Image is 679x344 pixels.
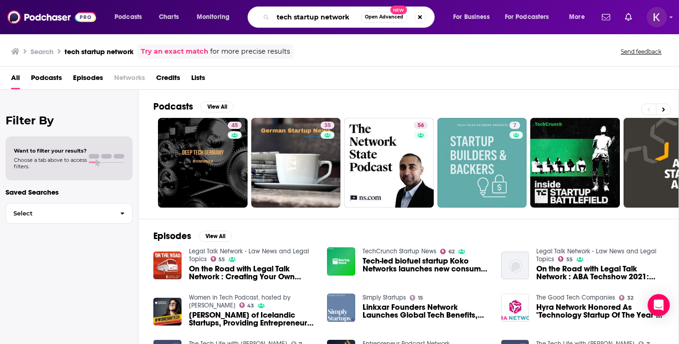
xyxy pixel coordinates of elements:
span: for more precise results [210,46,290,57]
button: Select [6,203,133,224]
button: View All [199,231,232,242]
a: EpisodesView All [153,230,232,242]
a: Linkxar Founders Network Launches Global Tech Benefits, Former Mastercard Exec Invests in Argenti... [363,303,490,319]
a: 7 [509,122,520,129]
span: Monitoring [197,11,230,24]
a: Episodes [73,70,103,89]
h3: Search [30,47,54,56]
span: Networks [114,70,145,89]
button: open menu [563,10,596,25]
h2: Podcasts [153,101,193,112]
span: Choose a tab above to access filters. [14,157,87,170]
a: 7 [437,118,527,208]
span: Select [6,210,113,216]
a: 15 [410,295,423,301]
a: TechCrunch Startup News [363,247,436,255]
a: Credits [156,70,180,89]
a: The Good Tech Companies [536,294,615,301]
span: 7 [513,121,516,130]
a: 45 [228,122,242,129]
a: 56 [344,118,434,208]
span: 55 [218,258,225,262]
a: Lists [191,70,205,89]
span: Logged in as kwignall [647,7,667,27]
button: Show profile menu [647,7,667,27]
button: Send feedback [618,48,664,55]
span: 55 [566,258,573,262]
h3: tech startup network [65,47,133,56]
a: Show notifications dropdown [598,9,614,25]
span: For Podcasters [505,11,549,24]
a: All [11,70,20,89]
a: Legal Talk Network - Law News and Legal Topics [189,247,309,263]
h2: Filter By [6,114,133,127]
div: Open Intercom Messenger [648,294,670,316]
a: 35 [251,118,341,208]
img: On the Road with Legal Talk Network : Creating Your Own Legal Tech Startup [153,252,182,280]
button: Open AdvancedNew [361,12,407,23]
span: 62 [449,250,455,254]
a: Try an exact match [141,46,208,57]
span: Charts [159,11,179,24]
button: open menu [499,10,563,25]
a: 43 [239,302,255,308]
img: On the Road with Legal Talk Network : ABA Techshow 2021: Startup Alley Winner [501,252,529,280]
a: PodcastsView All [153,101,234,112]
span: More [569,11,585,24]
a: Podcasts [31,70,62,89]
img: Hyra Network Honored As "Technology Startup Of The Year" At The 2025 Globee® Awards [501,294,529,322]
span: 43 [247,304,254,308]
a: On the Road with Legal Talk Network : Creating Your Own Legal Tech Startup [189,265,316,281]
button: open menu [190,10,242,25]
span: Want to filter your results? [14,147,87,154]
span: 15 [418,296,423,300]
a: 45 [158,118,248,208]
img: Tech-led biofuel startup Koko Networks launches new consumer goods business in Kenya [327,247,355,276]
a: Charts [153,10,184,25]
img: Linkxar Founders Network Launches Global Tech Benefits, Former Mastercard Exec Invests in Argenti... [327,294,355,322]
img: User Profile [647,7,667,27]
a: 32 [619,295,633,301]
a: Women in Tech Podcast, hosted by Espree Devora [189,294,291,309]
h2: Episodes [153,230,191,242]
span: New [390,6,407,14]
span: Podcasts [115,11,142,24]
a: 55 [211,256,225,262]
span: 45 [231,121,238,130]
span: For Business [453,11,490,24]
button: open menu [447,10,501,25]
a: Edda Konradsdottir of Icelandic Startups, Providing Entrepreneurs and Startups Opportunities to N... [153,298,182,326]
a: Show notifications dropdown [621,9,636,25]
a: Hyra Network Honored As "Technology Startup Of The Year" At The 2025 Globee® Awards [536,303,664,319]
span: Tech-led biofuel startup Koko Networks launches new consumer goods business in [GEOGRAPHIC_DATA] [363,257,490,273]
input: Search podcasts, credits, & more... [273,10,361,25]
p: Saved Searches [6,188,133,197]
a: On the Road with Legal Talk Network : ABA Techshow 2021: Startup Alley Winner [536,265,664,281]
img: Podchaser - Follow, Share and Rate Podcasts [7,8,96,26]
a: Edda Konradsdottir of Icelandic Startups, Providing Entrepreneurs and Startups Opportunities to N... [189,311,316,327]
a: 56 [414,122,428,129]
span: Open Advanced [365,15,403,19]
div: Search podcasts, credits, & more... [256,6,443,28]
a: 55 [558,256,573,262]
a: Legal Talk Network - Law News and Legal Topics [536,247,656,263]
button: View All [200,101,234,112]
span: [PERSON_NAME] of Icelandic Startups, Providing Entrepreneurs and Startups Opportunities to Networ... [189,311,316,327]
span: 35 [324,121,331,130]
span: 32 [627,296,633,300]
